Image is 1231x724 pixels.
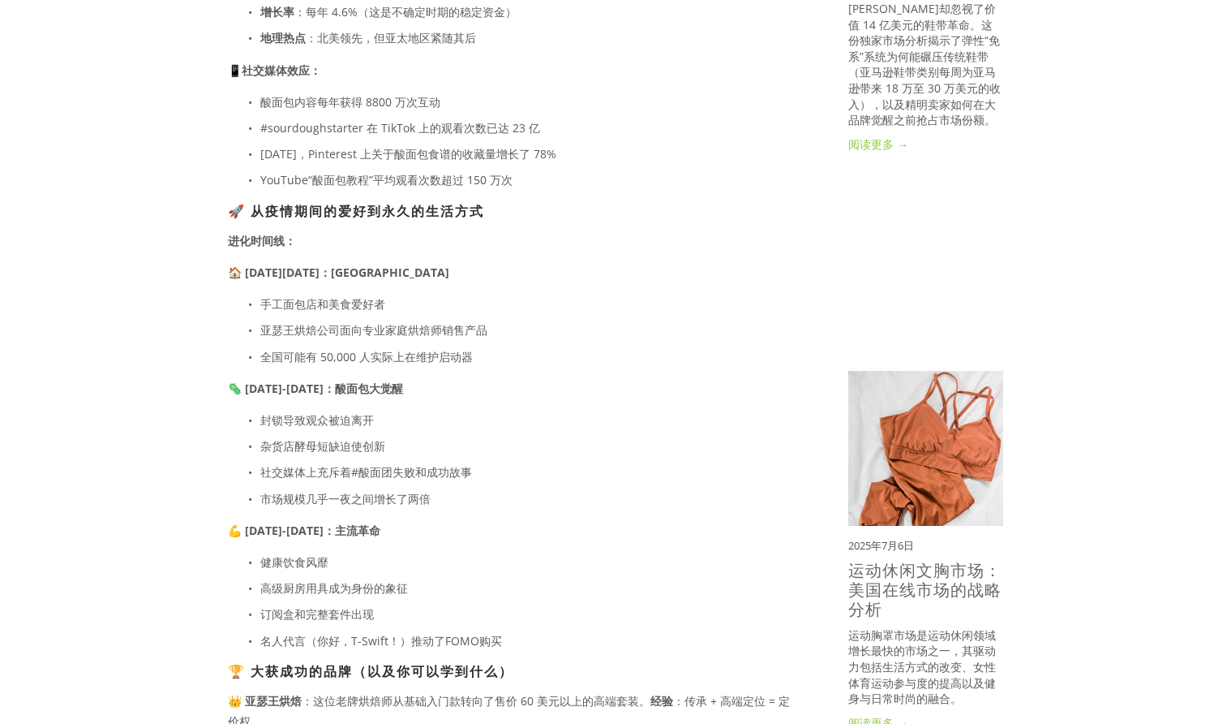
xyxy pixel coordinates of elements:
font: 名人代言（你好，T-Swift！）推动了FOMO购买 [260,633,502,649]
font: 社交媒体上充斥着#酸面团失败和成功故事 [260,464,472,480]
font: ：每年 4.6%（这是不确定时期的稳定资金） [294,4,517,19]
font: 手工面包店和美食爱好者 [260,296,385,312]
font: 杂货店酵母短缺迫使创新 [260,438,385,454]
font: 🏠 [DATE][DATE]：[GEOGRAPHIC_DATA] [228,265,449,280]
font: 🦠 [DATE]-[DATE]：酸面包大觉醒 [228,381,403,396]
font: 市场规模几乎一夜之间增长了两倍 [260,491,431,506]
a: 运动休闲文胸市场：美国在线市场的战略分析 [848,559,1002,620]
font: 酸面包内容每年获得 8800 万次互动 [260,94,440,110]
font: 订阅盒和完整套件出现 [260,606,374,622]
font: 增长率 [260,4,294,19]
font: 💪 [DATE]-[DATE]：主流革命 [228,523,380,538]
font: 进化时间线： [228,233,296,248]
a: 阅读更多 → [848,136,1003,153]
font: 👑 亚瑟王烘焙 [228,693,302,709]
font: YouTube“酸面包教程”平均观看次数超过 150 万次 [260,172,513,187]
font: ：北美领先，但亚太地区紧随其后 [306,30,476,45]
font: ：这位老牌烘焙师从基础入门款转向了售价 60 美元以上的高端套装。 [302,693,650,709]
font: [DATE]，Pinterest 上关于酸面包食谱的收藏量增长了 78% [260,146,556,162]
font: 🚀 从疫情期间的爱好到永久的生活方式 [228,202,484,221]
font: 健康饮食风靡 [260,554,328,570]
font: 2025年7月6日 [848,538,914,553]
font: 运动胸罩市场是运动休闲领域增长最快的市场之一，其驱动力包括生活方式的改变、女性体育运动参与度的提高以及健身与日常时尚的融合。 [848,627,996,706]
font: 阅读更多 → [848,136,908,152]
font: 地理热点 [260,30,306,45]
font: #sourdoughstarter 在 TikTok 上的观看次数已达 23 亿 [260,120,540,136]
font: 🏆 大获成功的品牌（以及你可以学到什么） [228,662,513,681]
font: 📱社交媒体效应： [228,62,321,78]
font: 高级厨房用具成为身份的象征 [260,580,408,596]
font: 封锁导致观众被迫离开 [260,412,374,428]
font: 亚瑟王烘焙公司面向专业家庭烘焙师销售产品 [260,322,487,338]
font: 经验 [650,693,673,709]
font: 全国可能有 50,000 人实际上在维护启动器 [260,349,473,364]
img: 运动休闲文胸市场：美国在线市场的战略分析 [848,371,1003,526]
